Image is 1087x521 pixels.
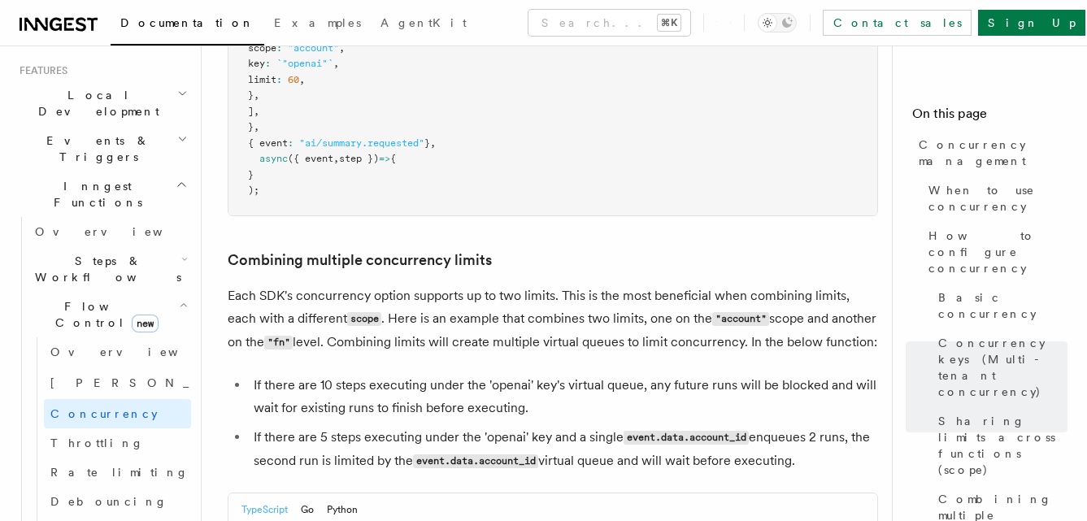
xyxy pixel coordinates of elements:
span: Throttling [50,436,144,449]
span: , [254,121,259,132]
span: Concurrency [50,407,158,420]
button: Inngest Functions [13,171,191,217]
span: } [248,169,254,180]
a: Overview [44,337,191,367]
a: Sharing limits across functions (scope) [932,406,1067,484]
p: Each SDK's concurrency option supports up to two limits. This is the most beneficial when combini... [228,284,878,354]
a: Contact sales [823,10,972,36]
span: , [333,58,339,69]
a: Documentation [111,5,264,46]
button: Toggle dark mode [758,13,797,33]
span: "ai/summary.requested" [299,137,424,149]
span: AgentKit [380,16,467,29]
span: 60 [288,74,299,85]
span: ] [248,106,254,117]
span: Local Development [13,87,177,119]
span: Overview [35,225,202,238]
span: key [248,58,265,69]
span: , [430,137,436,149]
span: Flow Control [28,298,179,331]
code: event.data.account_id [413,454,538,468]
span: , [333,153,339,164]
a: Rate limiting [44,458,191,487]
a: Concurrency management [912,130,1067,176]
a: Concurrency [44,399,191,428]
span: How to configure concurrency [928,228,1067,276]
span: When to use concurrency [928,182,1067,215]
code: "account" [712,312,769,326]
span: } [248,89,254,101]
span: Debouncing [50,495,167,508]
button: Local Development [13,80,191,126]
span: } [248,121,254,132]
span: ); [248,185,259,196]
span: ({ event [288,153,333,164]
span: : [288,137,293,149]
span: { event [248,137,288,149]
span: Documentation [120,16,254,29]
span: `"openai"` [276,58,333,69]
button: Steps & Workflows [28,246,191,292]
code: scope [347,312,381,326]
span: step }) [339,153,379,164]
span: Events & Triggers [13,132,177,165]
a: Throttling [44,428,191,458]
span: Overview [50,345,218,358]
span: , [254,106,259,117]
span: limit [248,74,276,85]
a: Sign Up [978,10,1085,36]
span: Basic concurrency [938,289,1067,322]
span: "account" [288,42,339,54]
span: , [254,89,259,101]
a: Basic concurrency [932,283,1067,328]
span: Concurrency keys (Multi-tenant concurrency) [938,335,1067,400]
a: Debouncing [44,487,191,516]
li: If there are 5 steps executing under the 'openai' key and a single enqueues 2 runs, the second ru... [249,426,878,473]
span: Concurrency management [919,137,1067,169]
span: Rate limiting [50,466,189,479]
span: : [265,58,271,69]
span: => [379,153,390,164]
span: Steps & Workflows [28,253,181,285]
button: Search...⌘K [528,10,690,36]
a: When to use concurrency [922,176,1067,221]
span: Features [13,64,67,77]
code: "fn" [264,336,293,350]
span: Sharing limits across functions (scope) [938,413,1067,478]
span: , [339,42,345,54]
span: async [259,153,288,164]
span: new [132,315,159,332]
a: Overview [28,217,191,246]
span: Examples [274,16,361,29]
kbd: ⌘K [658,15,680,31]
span: { [390,153,396,164]
li: If there are 10 steps executing under the 'openai' key's virtual queue, any future runs will be b... [249,374,878,419]
a: AgentKit [371,5,476,44]
span: : [276,42,282,54]
button: Flow Controlnew [28,292,191,337]
span: scope [248,42,276,54]
a: Concurrency keys (Multi-tenant concurrency) [932,328,1067,406]
a: How to configure concurrency [922,221,1067,283]
a: Examples [264,5,371,44]
h4: On this page [912,104,1067,130]
span: [PERSON_NAME] [50,376,289,389]
button: Events & Triggers [13,126,191,171]
span: } [424,137,430,149]
span: , [299,74,305,85]
a: Combining multiple concurrency limits [228,249,492,271]
a: [PERSON_NAME] [44,367,191,399]
span: : [276,74,282,85]
code: event.data.account_id [624,431,749,445]
span: Inngest Functions [13,178,176,211]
